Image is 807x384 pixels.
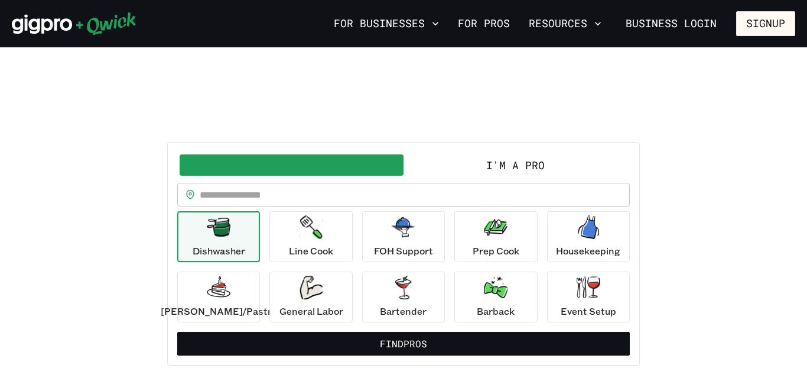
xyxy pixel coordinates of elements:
[477,304,515,318] p: Barback
[177,272,260,322] button: [PERSON_NAME]/Pastry
[269,272,352,322] button: General Labor
[362,211,445,262] button: FOH Support
[736,11,795,36] button: Signup
[403,154,627,176] button: I'm a Pro
[193,244,245,258] p: Dishwasher
[269,211,352,262] button: Line Cook
[454,211,537,262] button: Prep Cook
[473,244,519,258] p: Prep Cook
[547,211,630,262] button: Housekeeping
[180,154,403,176] button: I'm a Business
[362,272,445,322] button: Bartender
[524,14,606,34] button: Resources
[453,14,515,34] a: For Pros
[161,304,276,318] p: [PERSON_NAME]/Pastry
[289,244,333,258] p: Line Cook
[556,244,620,258] p: Housekeeping
[167,107,640,130] h2: GET GREAT SERVICE, A LA CARTE.
[177,332,630,356] button: FindPros
[279,304,343,318] p: General Labor
[380,304,427,318] p: Bartender
[547,272,630,322] button: Event Setup
[374,244,433,258] p: FOH Support
[177,211,260,262] button: Dishwasher
[329,14,444,34] button: For Businesses
[561,304,616,318] p: Event Setup
[616,11,727,36] a: Business Login
[454,272,537,322] button: Barback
